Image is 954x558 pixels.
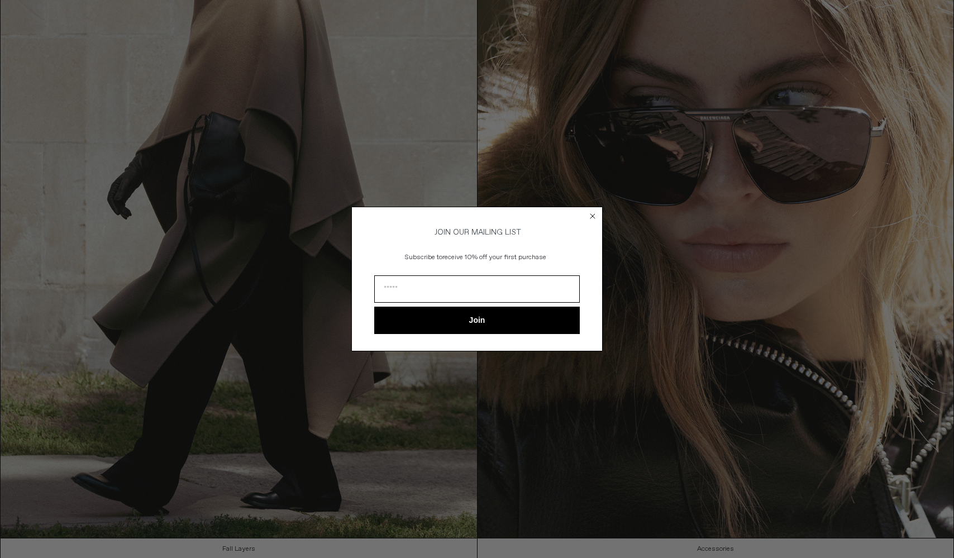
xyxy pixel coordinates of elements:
button: Join [374,307,580,334]
span: JOIN OUR MAILING LIST [433,227,521,237]
input: Email [374,275,580,303]
span: receive 10% off your first purchase [442,253,546,262]
span: Subscribe to [405,253,442,262]
button: Close dialog [587,211,598,222]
